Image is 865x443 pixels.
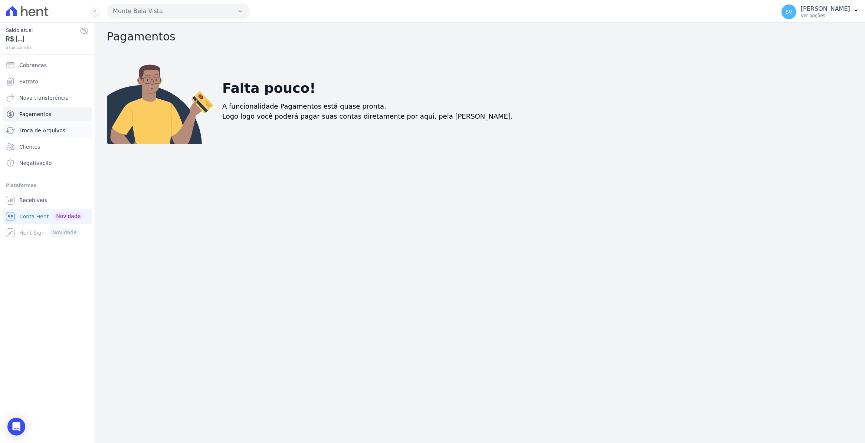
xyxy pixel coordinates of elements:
span: Recebíveis [19,196,47,204]
button: SV [PERSON_NAME] Ver opções [776,1,865,22]
h2: Pagamentos [107,30,853,43]
span: Saldo atual [6,26,80,34]
span: Clientes [19,143,40,151]
p: Logo logo você poderá pagar suas contas diretamente por aqui, pela [PERSON_NAME]. [222,111,513,121]
span: Extrato [19,78,38,85]
a: Conta Hent Novidade [3,209,92,224]
div: Plataformas [6,181,89,190]
a: Extrato [3,74,92,89]
p: [PERSON_NAME] [801,5,850,13]
span: Negativação [19,159,52,167]
h2: Falta pouco! [222,78,316,98]
a: Cobranças [3,58,92,73]
button: Munte Bela Vista [107,4,249,19]
a: Pagamentos [3,107,92,122]
span: R$ [...] [6,34,80,44]
a: Nova transferência [3,90,92,105]
a: Troca de Arquivos [3,123,92,138]
span: Troca de Arquivos [19,127,65,134]
span: SV [786,9,792,14]
span: Conta Hent [19,213,49,220]
span: Pagamentos [19,110,51,118]
span: Novidade [53,212,83,220]
a: Recebíveis [3,193,92,208]
a: Clientes [3,139,92,154]
a: Negativação [3,156,92,171]
div: Open Intercom Messenger [7,418,25,436]
span: Nova transferência [19,94,69,102]
span: atualizando... [6,44,80,51]
p: Ver opções [801,13,850,19]
p: A funcionalidade Pagamentos está quase pronta. [222,101,386,111]
span: Cobranças [19,62,47,69]
nav: Sidebar [6,58,89,240]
